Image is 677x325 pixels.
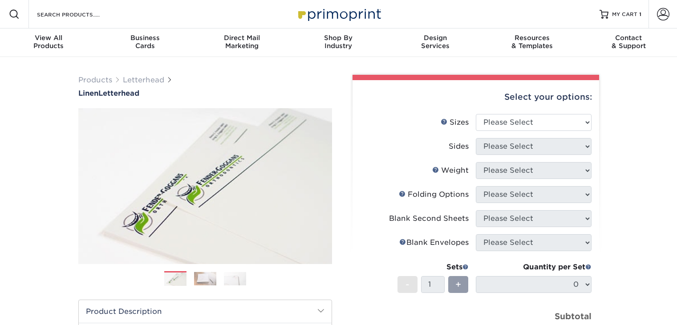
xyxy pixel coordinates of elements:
span: Contact [580,34,677,42]
span: Resources [483,34,580,42]
div: Sets [397,262,469,272]
a: Direct MailMarketing [194,28,290,57]
div: Quantity per Set [476,262,592,272]
div: Select your options: [360,80,592,114]
a: Shop ByIndustry [290,28,387,57]
a: Letterhead [123,76,164,84]
span: - [405,278,409,291]
h2: Product Description [79,300,332,323]
a: Resources& Templates [483,28,580,57]
div: Blank Envelopes [399,237,469,248]
a: LinenLetterhead [78,89,332,97]
div: Marketing [194,34,290,50]
a: BusinessCards [97,28,193,57]
div: Folding Options [399,189,469,200]
img: Letterhead 03 [224,272,246,285]
div: Sizes [441,117,469,128]
div: Weight [432,165,469,176]
img: Letterhead 02 [194,272,216,285]
img: Primoprint [294,4,383,24]
img: Linen 01 [78,98,332,274]
span: Shop By [290,34,387,42]
span: Business [97,34,193,42]
div: Blank Second Sheets [389,213,469,224]
div: & Templates [483,34,580,50]
span: Direct Mail [194,34,290,42]
h1: Letterhead [78,89,332,97]
span: Linen [78,89,98,97]
div: Services [387,34,483,50]
a: DesignServices [387,28,483,57]
div: Sides [449,141,469,152]
span: + [455,278,461,291]
div: Cards [97,34,193,50]
strong: Subtotal [555,311,592,321]
a: Contact& Support [580,28,677,57]
span: 1 [639,11,641,17]
img: Letterhead 01 [164,272,186,287]
a: Products [78,76,112,84]
span: Design [387,34,483,42]
input: SEARCH PRODUCTS..... [36,9,123,20]
span: MY CART [612,11,637,18]
div: Industry [290,34,387,50]
div: & Support [580,34,677,50]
